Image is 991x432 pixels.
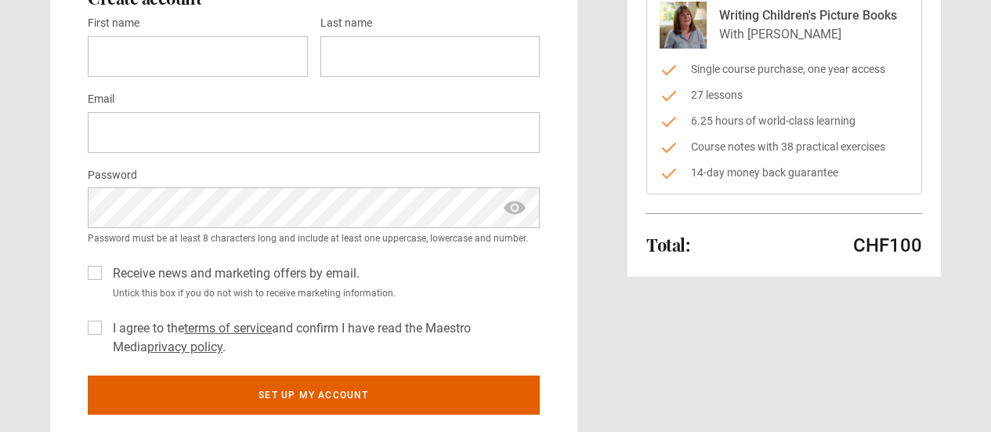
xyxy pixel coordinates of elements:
small: Password must be at least 8 characters long and include at least one uppercase, lowercase and num... [88,231,540,245]
li: 14-day money back guarantee [660,165,909,181]
p: With [PERSON_NAME] [719,25,897,44]
a: terms of service [184,321,272,336]
p: Writing Children's Picture Books [719,6,897,25]
label: Email [88,90,114,109]
li: Course notes with 38 practical exercises [660,139,909,155]
h2: Total: [646,235,689,254]
li: 6.25 hours of world-class learning [660,113,909,129]
li: Single course purchase, one year access [660,61,909,78]
label: First name [88,14,139,33]
span: show password [502,187,527,228]
p: CHF100 [853,233,922,258]
li: 27 lessons [660,87,909,103]
label: I agree to the and confirm I have read the Maestro Media . [107,319,540,357]
label: Last name [320,14,372,33]
small: Untick this box if you do not wish to receive marketing information. [107,286,540,300]
a: privacy policy [147,339,222,354]
label: Receive news and marketing offers by email. [107,264,360,283]
button: Set up my account [88,376,540,415]
label: Password [88,166,137,185]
